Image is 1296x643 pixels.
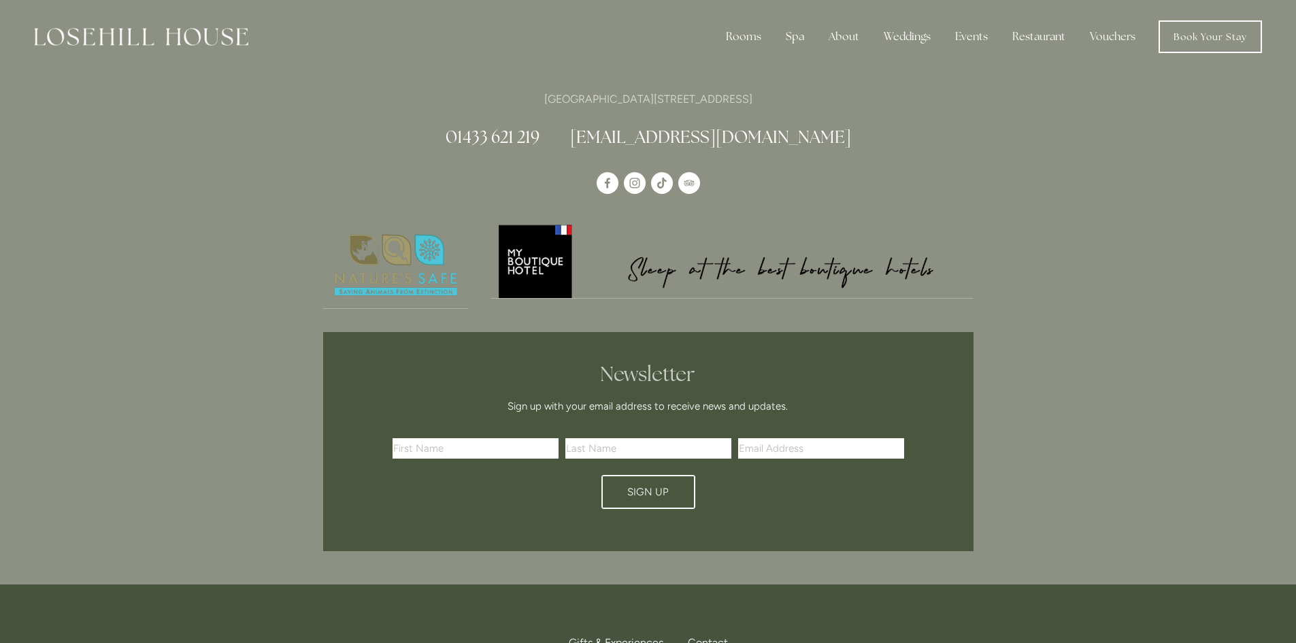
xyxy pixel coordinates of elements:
img: Nature's Safe - Logo [323,222,469,308]
h2: Newsletter [397,362,899,386]
a: TikTok [651,172,673,194]
a: Losehill House Hotel & Spa [597,172,618,194]
span: Sign Up [627,486,669,498]
img: Losehill House [34,28,248,46]
input: First Name [393,438,559,459]
div: Rooms [715,23,772,50]
a: TripAdvisor [678,172,700,194]
input: Last Name [565,438,731,459]
div: Events [944,23,999,50]
a: [EMAIL_ADDRESS][DOMAIN_NAME] [570,126,851,148]
a: Instagram [624,172,646,194]
div: Weddings [873,23,942,50]
a: Book Your Stay [1159,20,1262,53]
a: My Boutique Hotel - Logo [491,222,974,299]
input: Email Address [738,438,904,459]
p: Sign up with your email address to receive news and updates. [397,398,899,414]
a: Nature's Safe - Logo [323,222,469,309]
div: Spa [775,23,815,50]
a: Vouchers [1079,23,1146,50]
div: About [818,23,870,50]
button: Sign Up [601,475,695,509]
img: My Boutique Hotel - Logo [491,222,974,298]
div: Restaurant [1001,23,1076,50]
a: 01433 621 219 [446,126,539,148]
p: [GEOGRAPHIC_DATA][STREET_ADDRESS] [323,90,974,108]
